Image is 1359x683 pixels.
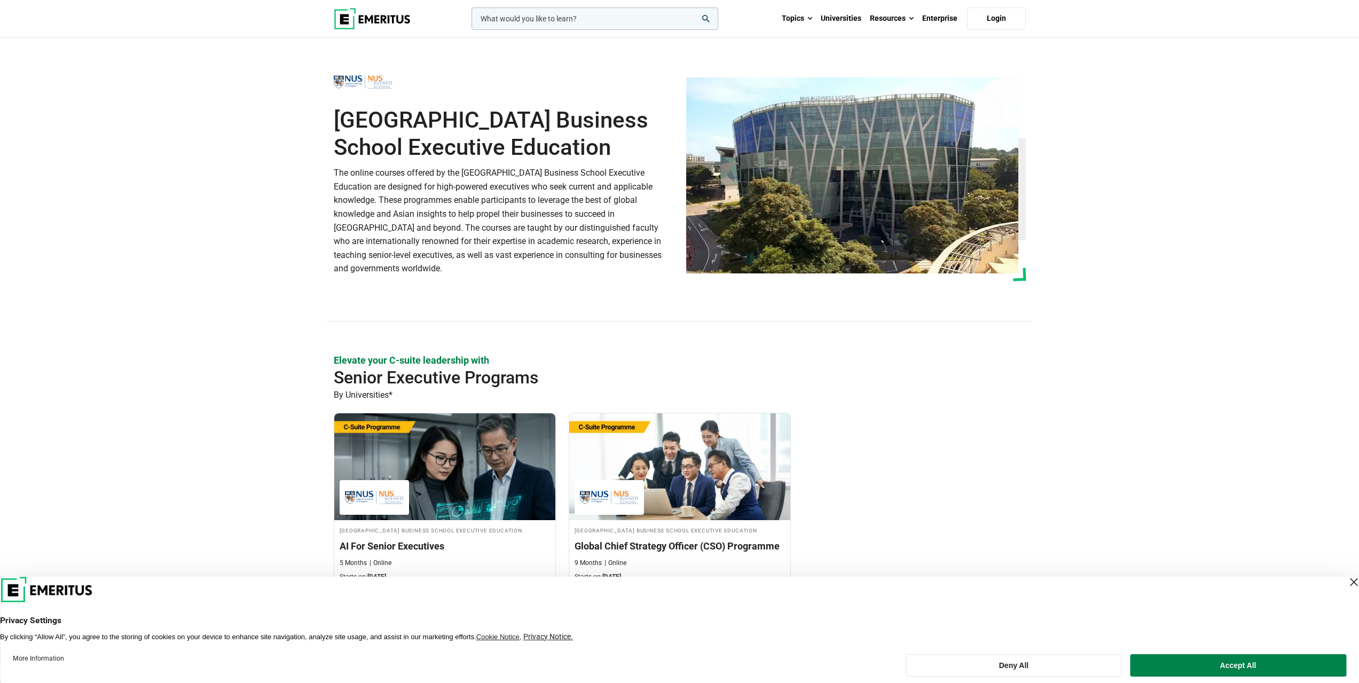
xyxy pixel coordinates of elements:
img: National University of Singapore Business School Executive Education [580,485,639,509]
a: AI and Machine Learning Course by National University of Singapore Business School Executive Educ... [334,413,555,587]
img: AI For Senior Executives | Online AI and Machine Learning Course [334,413,555,520]
p: Elevate your C-suite leadership with [334,354,1026,367]
p: The online courses offered by the [GEOGRAPHIC_DATA] Business School Executive Education are desig... [334,166,673,276]
img: Global Chief Strategy Officer (CSO) Programme | Online Business Management Course [569,413,790,520]
p: By Universities* [334,388,1026,402]
a: Business Management Course by National University of Singapore Business School Executive Educatio... [569,413,790,587]
h1: [GEOGRAPHIC_DATA] Business School Executive Education [334,107,673,161]
input: woocommerce-product-search-field-0 [472,7,718,30]
h2: Senior Executive Programs [334,367,956,388]
a: Login [967,7,1026,30]
img: National University of Singapore Business School Executive Education [334,70,392,94]
h4: [GEOGRAPHIC_DATA] Business School Executive Education [340,525,550,535]
p: Online [604,559,626,568]
p: 9 Months [575,559,602,568]
img: National University of Singapore Business School Executive Education [686,77,1018,273]
p: Online [370,559,391,568]
span: [DATE] [602,573,621,580]
h3: Global Chief Strategy Officer (CSO) Programme [575,539,785,553]
img: National University of Singapore Business School Executive Education [345,485,404,509]
h3: AI For Senior Executives [340,539,550,553]
p: 5 Months [340,559,367,568]
span: [DATE] [367,573,386,580]
h4: [GEOGRAPHIC_DATA] Business School Executive Education [575,525,785,535]
p: Starts on: [340,572,550,582]
p: Starts on: [575,572,785,582]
